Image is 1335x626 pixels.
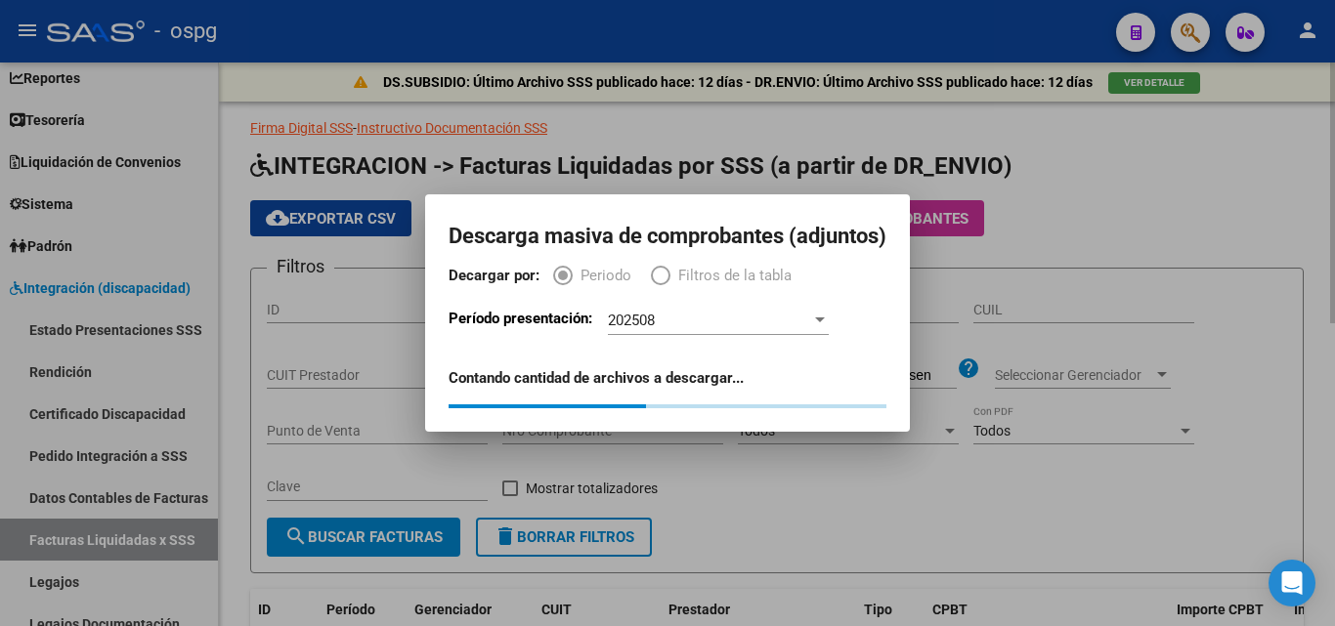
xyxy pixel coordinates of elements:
span: Filtros de la tabla [670,265,792,287]
strong: Decargar por: [449,267,539,284]
p: Contando cantidad de archivos a descargar... [449,367,886,390]
p: Período presentación: [449,308,592,354]
h2: Descarga masiva de comprobantes (adjuntos) [449,218,886,255]
span: Periodo [573,265,631,287]
span: 202508 [608,312,655,329]
div: Open Intercom Messenger [1269,560,1315,606]
mat-radio-group: Decargar por: [449,265,886,297]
